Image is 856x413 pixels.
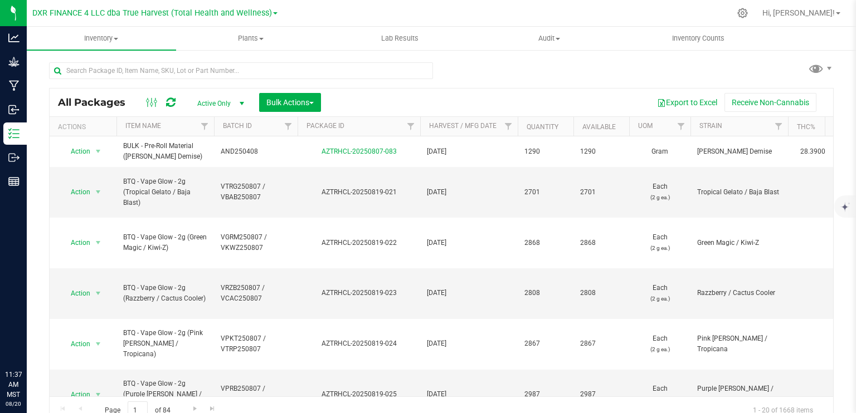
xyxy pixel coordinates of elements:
[61,184,91,200] span: Action
[296,288,422,298] div: AZTRHCL-20250819-023
[266,98,314,107] span: Bulk Actions
[499,117,518,136] a: Filter
[196,117,214,136] a: Filter
[221,383,291,405] span: VPRB250807 / VMGR250807
[27,27,176,50] a: Inventory
[221,232,291,253] span: VGRM250807 / VKWZ250807
[795,144,831,160] span: 28.3900
[125,122,161,130] a: Item Name
[697,146,781,157] span: [PERSON_NAME] Demise
[307,122,344,130] a: Package ID
[638,122,653,130] a: UOM
[58,96,137,109] span: All Packages
[8,56,20,67] inline-svg: Grow
[221,146,291,157] span: AND250408
[296,238,422,248] div: AZTRHCL-20250819-022
[699,122,722,130] a: Strain
[5,370,22,400] p: 11:37 AM MST
[123,283,207,304] span: BTQ - Vape Glow - 2g (Razzberry / Cactus Cooler)
[33,322,46,336] iframe: Resource center unread badge
[5,400,22,408] p: 08/20
[123,141,207,162] span: BULK - Pre-Roll Material ([PERSON_NAME] Demise)
[123,176,207,209] span: BTQ - Vape Glow - 2g (Tropical Gelato / Baja Blast)
[61,144,91,159] span: Action
[61,235,91,250] span: Action
[762,8,835,17] span: Hi, [PERSON_NAME]!
[366,33,434,43] span: Lab Results
[636,383,684,405] span: Each
[474,27,624,50] a: Audit
[27,33,176,43] span: Inventory
[580,288,622,298] span: 2808
[524,389,567,400] span: 2987
[123,378,207,411] span: BTQ - Vape Glow - 2g (Purple [PERSON_NAME] / Mango [PERSON_NAME])
[636,283,684,304] span: Each
[296,389,422,400] div: AZTRHCL-20250819-025
[636,192,684,203] p: (2 g ea.)
[697,333,781,355] span: Pink [PERSON_NAME] / Tropicana
[322,147,397,155] a: AZTRHCL-20250807-083
[580,187,622,198] span: 2701
[636,232,684,253] span: Each
[91,235,105,250] span: select
[61,286,91,301] span: Action
[427,146,511,157] span: [DATE]
[636,395,684,405] p: (2 g ea.)
[527,123,558,131] a: Quantity
[11,324,45,357] iframe: Resource center
[636,344,684,355] p: (2 g ea.)
[177,33,325,43] span: Plants
[176,27,325,50] a: Plants
[524,238,567,248] span: 2868
[259,93,321,112] button: Bulk Actions
[636,243,684,253] p: (2 g ea.)
[672,117,690,136] a: Filter
[524,146,567,157] span: 1290
[402,117,420,136] a: Filter
[624,27,773,50] a: Inventory Counts
[91,336,105,352] span: select
[91,387,105,402] span: select
[697,238,781,248] span: Green Magic / Kiwi-Z
[524,288,567,298] span: 2808
[91,286,105,301] span: select
[58,123,112,131] div: Actions
[279,117,298,136] a: Filter
[427,187,511,198] span: [DATE]
[427,238,511,248] span: [DATE]
[223,122,252,130] a: Batch ID
[582,123,616,131] a: Available
[91,144,105,159] span: select
[657,33,740,43] span: Inventory Counts
[770,117,788,136] a: Filter
[724,93,816,112] button: Receive Non-Cannabis
[475,33,623,43] span: Audit
[697,383,781,405] span: Purple [PERSON_NAME] / [PERSON_NAME]
[8,176,20,187] inline-svg: Reports
[697,187,781,198] span: Tropical Gelato / Baja Blast
[427,389,511,400] span: [DATE]
[427,288,511,298] span: [DATE]
[636,333,684,355] span: Each
[524,187,567,198] span: 2701
[296,187,422,198] div: AZTRHCL-20250819-021
[636,146,684,157] span: Gram
[427,338,511,349] span: [DATE]
[650,93,724,112] button: Export to Excel
[429,122,497,130] a: Harvest / Mfg Date
[8,152,20,163] inline-svg: Outbound
[221,283,291,304] span: VRZB250807 / VCAC250807
[32,8,272,18] span: DXR FINANCE 4 LLC dba True Harvest (Total Health and Wellness)
[524,338,567,349] span: 2867
[123,232,207,253] span: BTQ - Vape Glow - 2g (Green Magic / Kiwi-Z)
[49,62,433,79] input: Search Package ID, Item Name, SKU, Lot or Part Number...
[8,104,20,115] inline-svg: Inbound
[8,128,20,139] inline-svg: Inventory
[91,184,105,200] span: select
[797,123,815,131] a: THC%
[580,146,622,157] span: 1290
[736,8,750,18] div: Manage settings
[580,238,622,248] span: 2868
[580,338,622,349] span: 2867
[296,338,422,349] div: AZTRHCL-20250819-024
